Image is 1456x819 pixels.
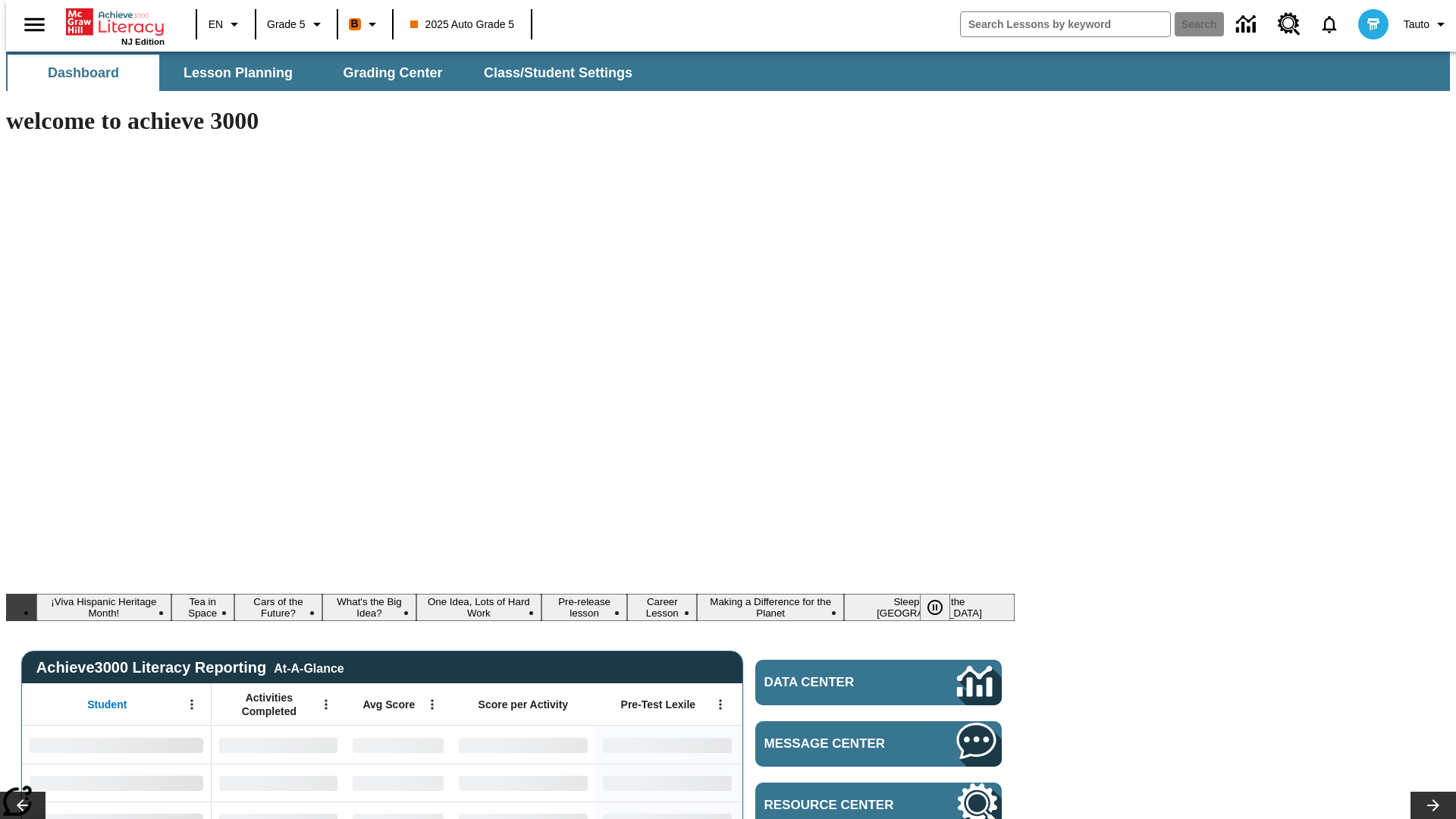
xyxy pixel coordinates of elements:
[322,594,416,621] button: Slide 4 What's the Big Idea?
[1404,17,1429,33] span: Tauto
[351,14,359,33] span: B
[410,17,515,33] span: 2025 Auto Grade 5
[961,12,1170,36] input: search field
[202,11,250,38] button: Language: EN, Select a language
[1358,9,1389,39] img: avatar image
[162,55,314,91] button: Lesson Planning
[36,594,171,621] button: Slide 1 ¡Viva Hispanic Heritage Month!
[844,594,1015,621] button: Slide 9 Sleepless in the Animal Kingdom
[697,594,844,621] button: Slide 8 Making a Difference for the Planet
[8,55,159,91] button: Dashboard
[184,64,293,82] span: Lesson Planning
[1269,4,1310,45] a: Resource Center, Will open in new tab
[12,2,57,47] button: Open side menu
[764,736,912,752] span: Message Center
[315,693,337,716] button: Open Menu
[6,107,1015,135] h1: welcome to achieve 3000
[345,764,451,802] div: No Data,
[6,52,1450,91] div: SubNavbar
[755,660,1002,705] a: Data Center
[764,798,912,813] span: Resource Center
[171,594,234,621] button: Slide 2 Tea in Space
[6,55,646,91] div: SubNavbar
[416,594,541,621] button: Slide 5 One Idea, Lots of Hard Work
[627,594,697,621] button: Slide 7 Career Lesson
[212,764,345,802] div: No Data,
[362,698,415,711] span: Avg Score
[479,698,569,711] span: Score per Activity
[621,698,696,711] span: Pre-Test Lexile
[274,659,344,676] div: At-A-Glance
[755,721,1002,767] a: Message Center
[343,64,442,82] span: Grading Center
[234,594,323,621] button: Slide 3 Cars of the Future?
[180,693,203,716] button: Open Menu
[1410,792,1456,819] button: Lesson carousel, Next
[66,5,165,46] div: Home
[121,37,165,46] span: NJ Edition
[219,691,319,718] span: Activities Completed
[345,726,451,764] div: No Data,
[1310,5,1349,44] a: Notifications
[212,726,345,764] div: No Data,
[261,11,332,38] button: Grade: Grade 5, Select a grade
[343,11,388,38] button: Boost Class color is orange. Change class color
[484,64,632,82] span: Class/Student Settings
[1227,4,1269,45] a: Data Center
[541,594,627,621] button: Slide 6 Pre-release lesson
[472,55,645,91] button: Class/Student Settings
[1349,5,1398,44] button: Select a new avatar
[421,693,444,716] button: Open Menu
[920,594,965,621] div: Pause
[764,675,906,690] span: Data Center
[709,693,732,716] button: Open Menu
[48,64,119,82] span: Dashboard
[317,55,469,91] button: Grading Center
[66,7,165,37] a: Home
[1398,11,1456,38] button: Profile/Settings
[209,17,223,33] span: EN
[920,594,950,621] button: Pause
[267,17,306,33] span: Grade 5
[87,698,127,711] span: Student
[36,659,344,676] span: Achieve3000 Literacy Reporting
